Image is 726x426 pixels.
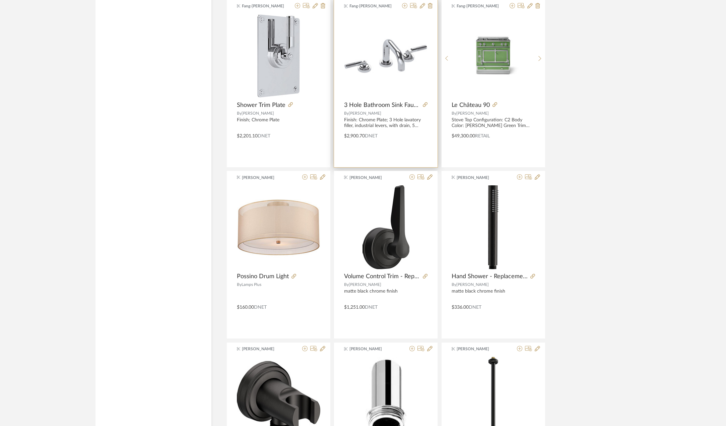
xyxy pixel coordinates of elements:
[349,3,392,9] span: Fang-[PERSON_NAME]
[344,102,420,109] span: 3 Hole Bathroom Sink Faucet
[242,3,284,9] span: Fang-[PERSON_NAME]
[452,305,469,310] span: $336.00
[452,273,528,280] span: Hand Shower - Replacement
[237,283,242,287] span: By
[237,117,320,129] div: Finish; Chrome Plate
[488,185,499,269] img: Hand Shower - Replacement
[349,283,381,287] span: [PERSON_NAME]
[452,283,456,287] span: By
[344,111,349,115] span: By
[349,175,392,181] span: [PERSON_NAME]
[469,305,481,310] span: DNET
[349,111,381,115] span: [PERSON_NAME]
[452,117,535,129] div: Stove Top Configuration: C2 Body Color: [PERSON_NAME] Green Trim Color 1: Stainless Steel Trim Co...
[258,134,270,138] span: DNET
[344,38,427,74] img: 3 Hole Bathroom Sink Faucet
[237,186,320,269] img: Possino Drum Light
[457,346,499,352] span: [PERSON_NAME]
[475,134,490,138] span: Retail
[237,305,254,310] span: $160.00
[349,346,392,352] span: [PERSON_NAME]
[452,102,490,109] span: Le Château 90
[242,346,284,352] span: [PERSON_NAME]
[344,14,427,98] div: 0
[237,111,242,115] span: By
[237,102,285,109] span: Shower Trim Plate
[344,134,365,138] span: $2,900.70
[257,14,300,98] img: Shower Trim Plate
[457,175,499,181] span: [PERSON_NAME]
[344,185,427,269] div: 0
[254,305,267,310] span: DNET
[242,175,284,181] span: [PERSON_NAME]
[452,289,535,300] div: matte black chrome finish
[344,117,427,129] div: Finish: Chrome Plate; 3 Hole lavatory filler, industrial levers, with drain, 5 7/16" spout height
[365,305,378,310] span: DNET
[452,35,535,77] img: Le Château 90
[242,111,274,115] span: [PERSON_NAME]
[344,283,349,287] span: By
[452,111,456,115] span: By
[456,111,489,115] span: [PERSON_NAME]
[362,185,409,269] img: Volume Control Trim - Replacement
[457,3,499,9] span: Fang-[PERSON_NAME]
[452,134,475,138] span: $49,300.00
[344,289,427,300] div: matte black chrome finish
[452,14,535,98] div: 0
[456,283,489,287] span: [PERSON_NAME]
[242,283,261,287] span: Lamps Plus
[237,273,289,280] span: Possino Drum Light
[344,305,365,310] span: $1,251.00
[365,134,378,138] span: DNET
[237,134,258,138] span: $2,201.10
[344,273,420,280] span: Volume Control Trim - Replacement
